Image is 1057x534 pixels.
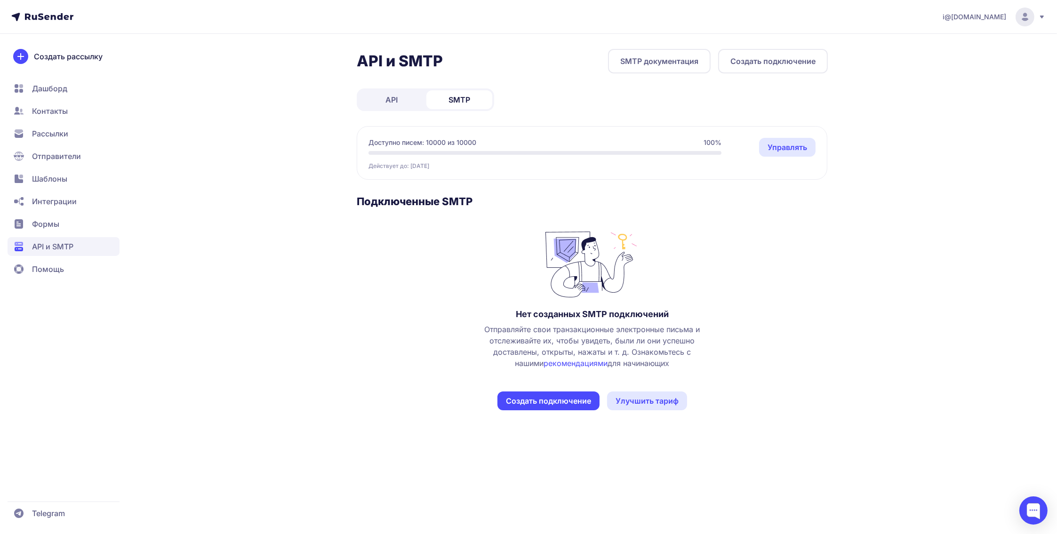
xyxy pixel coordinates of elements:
[368,162,429,170] span: Действует до: [DATE]
[385,94,398,105] span: API
[759,138,816,157] a: Управлять
[943,12,1006,22] span: i@[DOMAIN_NAME]
[32,128,68,139] span: Рассылки
[516,309,669,320] h3: Нет созданных SMTP подключений
[497,391,600,410] button: Создать подключение
[426,90,492,109] a: SMTP
[32,263,64,275] span: Помощь
[8,504,120,523] a: Telegram
[32,218,59,230] span: Формы
[32,241,73,252] span: API и SMTP
[357,195,828,208] h3: Подключенные SMTP
[32,83,67,94] span: Дашборд
[359,90,424,109] a: API
[718,49,828,73] button: Создать подключение
[544,359,608,368] a: рекомендациями
[32,508,65,519] span: Telegram
[476,324,709,369] span: Отправляйте свои транзакционные электронные письма и отслеживайте их, чтобы увидеть, были ли они ...
[448,94,470,105] span: SMTP
[32,151,81,162] span: Отправители
[34,51,103,62] span: Создать рассылку
[545,227,640,297] img: no_photo
[704,138,721,147] span: 100%
[368,138,476,147] span: Доступно писем: 10000 из 10000
[32,173,67,184] span: Шаблоны
[32,196,77,207] span: Интеграции
[32,105,68,117] span: Контакты
[607,391,687,410] a: Улучшить тариф
[357,52,443,71] h2: API и SMTP
[608,49,711,73] a: SMTP документация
